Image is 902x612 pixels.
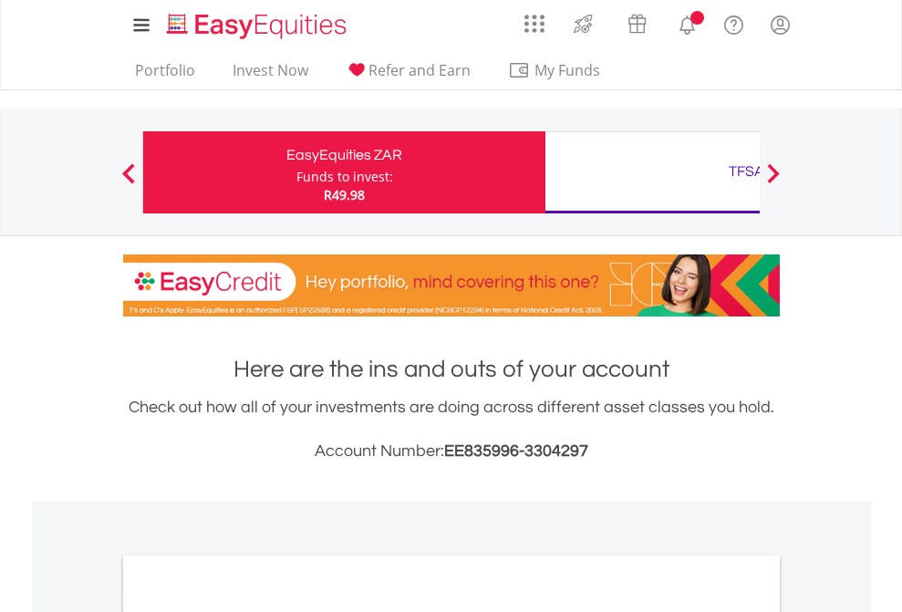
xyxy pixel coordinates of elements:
img: vouchers-v2.svg [622,9,652,38]
h3: Account Number: [123,439,780,464]
span: My Funds [508,58,627,82]
a: My Profile [757,5,804,45]
a: Invest Now [225,61,316,89]
button: Next [755,172,792,191]
a: Portfolio [128,61,202,89]
img: EasyEquities_Logo.png [163,11,354,41]
a: Refer and Earn [338,61,478,89]
div: Funds to invest: [296,168,393,186]
img: EasyCredit Promotion Banner [123,254,780,316]
img: grid-menu-icon.svg [524,14,544,34]
h1: Here are the ins and outs of your account [123,353,780,386]
span: Refer and Earn [368,60,471,80]
a: Home page [160,5,354,41]
span: EE835996-3304297 [444,442,588,460]
a: AppsGrid [513,5,556,34]
div: Check out how all of your investments are doing across different asset classes you hold. [123,395,780,464]
div: EasyEquities ZAR [154,142,534,168]
a: Vouchers [610,5,664,38]
img: thrive-v2.svg [568,9,598,38]
span: R49.98 [324,186,365,203]
a: FAQ's and Support [710,5,757,41]
a: Notifications [664,5,710,41]
button: Previous [110,172,147,191]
